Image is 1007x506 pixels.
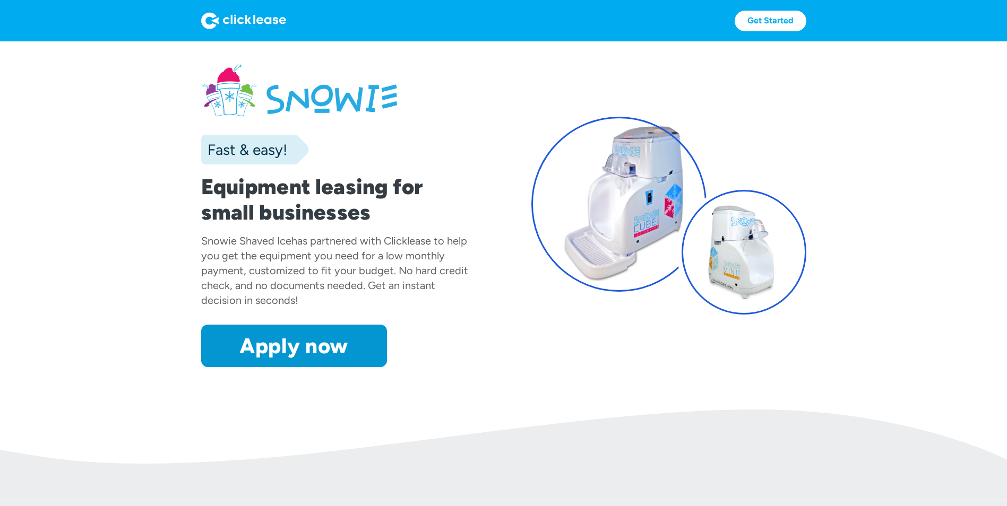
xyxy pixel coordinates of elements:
[201,234,468,307] div: has partnered with Clicklease to help you get the equipment you need for a low monthly payment, c...
[201,139,287,160] div: Fast & easy!
[201,234,291,247] div: Snowie Shaved Ice
[201,12,286,29] img: Logo
[201,325,387,367] a: Apply now
[201,174,476,225] h1: Equipment leasing for small businesses
[735,11,806,31] a: Get Started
